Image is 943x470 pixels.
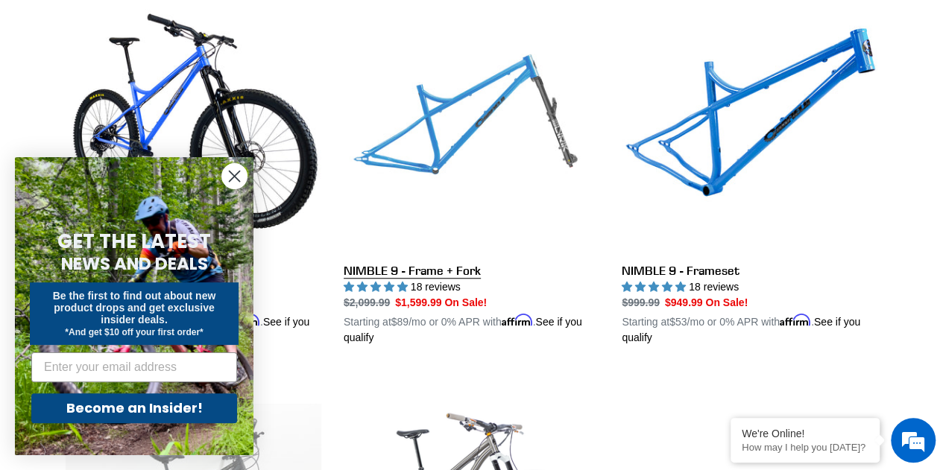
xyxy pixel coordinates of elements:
[61,252,208,276] span: NEWS AND DEALS
[221,163,247,189] button: Close dialog
[100,83,273,103] div: Chat with us now
[245,7,280,43] div: Minimize live chat window
[53,290,216,325] span: Be the first to find out about new product drops and get exclusive insider deals.
[7,312,284,364] textarea: Type your message and hit 'Enter'
[742,428,868,439] div: We're Online!
[57,228,211,255] span: GET THE LATEST
[31,352,237,382] input: Enter your email address
[86,140,206,290] span: We're online!
[742,442,868,453] p: How may I help you today?
[31,393,237,423] button: Become an Insider!
[48,74,85,112] img: d_696896380_company_1647369064580_696896380
[16,82,39,104] div: Navigation go back
[65,327,203,337] span: *And get $10 off your first order*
